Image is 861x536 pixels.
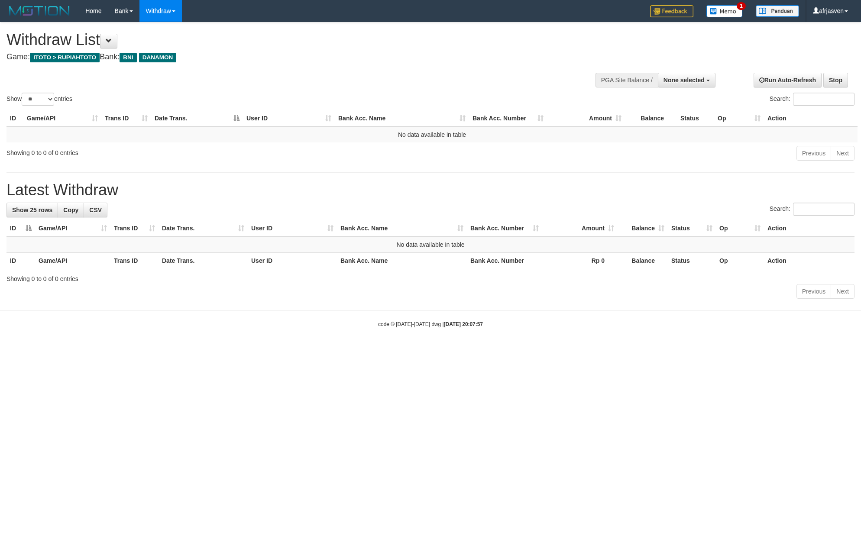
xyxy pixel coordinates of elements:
[542,253,618,269] th: Rp 0
[796,146,831,161] a: Previous
[378,321,483,327] small: code © [DATE]-[DATE] dwg |
[22,93,54,106] select: Showentries
[139,53,177,62] span: DANAMON
[664,77,705,84] span: None selected
[716,220,764,236] th: Op: activate to sort column ascending
[30,53,100,62] span: ITOTO > RUPIAHTOTO
[63,207,78,213] span: Copy
[668,220,716,236] th: Status: activate to sort column ascending
[754,73,822,87] a: Run Auto-Refresh
[35,220,110,236] th: Game/API: activate to sort column ascending
[831,284,855,299] a: Next
[89,207,102,213] span: CSV
[668,253,716,269] th: Status
[831,146,855,161] a: Next
[650,5,693,17] img: Feedback.jpg
[714,110,764,126] th: Op: activate to sort column ascending
[6,4,72,17] img: MOTION_logo.png
[101,110,151,126] th: Trans ID: activate to sort column ascending
[6,203,58,217] a: Show 25 rows
[823,73,848,87] a: Stop
[6,93,72,106] label: Show entries
[110,253,159,269] th: Trans ID
[337,253,467,269] th: Bank Acc. Name
[6,271,855,283] div: Showing 0 to 0 of 0 entries
[84,203,107,217] a: CSV
[23,110,101,126] th: Game/API: activate to sort column ascending
[248,253,337,269] th: User ID
[58,203,84,217] a: Copy
[6,220,35,236] th: ID: activate to sort column descending
[6,253,35,269] th: ID
[793,93,855,106] input: Search:
[6,145,352,157] div: Showing 0 to 0 of 0 entries
[12,207,52,213] span: Show 25 rows
[6,31,565,48] h1: Withdraw List
[120,53,136,62] span: BNI
[756,5,799,17] img: panduan.png
[764,110,858,126] th: Action
[796,284,831,299] a: Previous
[6,53,565,61] h4: Game: Bank:
[596,73,658,87] div: PGA Site Balance /
[35,253,110,269] th: Game/API
[625,110,677,126] th: Balance
[737,2,746,10] span: 1
[444,321,483,327] strong: [DATE] 20:07:57
[706,5,743,17] img: Button%20Memo.svg
[6,110,23,126] th: ID
[467,253,542,269] th: Bank Acc. Number
[793,203,855,216] input: Search:
[243,110,335,126] th: User ID: activate to sort column ascending
[6,236,855,253] td: No data available in table
[110,220,159,236] th: Trans ID: activate to sort column ascending
[677,110,714,126] th: Status
[764,220,855,236] th: Action
[618,220,668,236] th: Balance: activate to sort column ascending
[658,73,715,87] button: None selected
[248,220,337,236] th: User ID: activate to sort column ascending
[467,220,542,236] th: Bank Acc. Number: activate to sort column ascending
[6,181,855,199] h1: Latest Withdraw
[770,93,855,106] label: Search:
[770,203,855,216] label: Search:
[6,126,858,142] td: No data available in table
[335,110,469,126] th: Bank Acc. Name: activate to sort column ascending
[542,220,618,236] th: Amount: activate to sort column ascending
[159,253,248,269] th: Date Trans.
[547,110,625,126] th: Amount: activate to sort column ascending
[716,253,764,269] th: Op
[764,253,855,269] th: Action
[469,110,547,126] th: Bank Acc. Number: activate to sort column ascending
[618,253,668,269] th: Balance
[337,220,467,236] th: Bank Acc. Name: activate to sort column ascending
[159,220,248,236] th: Date Trans.: activate to sort column ascending
[151,110,243,126] th: Date Trans.: activate to sort column descending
